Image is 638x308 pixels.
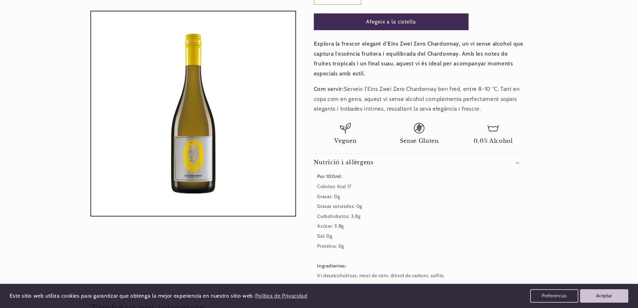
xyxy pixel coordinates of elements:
[334,137,356,144] span: Veguen
[474,137,513,144] span: 0,0% Alcohol
[314,85,344,92] strong: Com servir:
[580,289,628,303] button: Aceptar
[10,293,254,299] span: Este sitio web utiliza cookies para garantizar que obtenga la mejor experiencia en nuestro sitio ...
[530,289,578,303] button: Preferencias
[314,159,373,166] h2: Nutrició i al·lèrgens
[317,263,346,268] b: Ingredientes:
[314,40,523,77] strong: Explora la frescor elegant d'Eins Zwei Zero Chardonnay, un vi sense alcohol que captura l'essènci...
[90,11,296,217] media-gallery: Visor de la galeria
[400,137,439,144] span: Sense Gluten
[254,290,308,302] a: Política de Privacidad (opens in a new tab)
[317,173,445,278] small: Calorías: Kcal 17 Grasas: 0g Grasas saturadas: 0g Carbohidratos: 3,8g Azúcar: 3,8g Sal: 0g Proteí...
[314,84,525,114] p: Serveix l'Eins Zwei Zero Chardonnay ben fred, entre 8-10 °C. Tant en copa com en gerra, aquest vi...
[317,173,342,179] b: Por 100ml:
[314,13,469,30] button: Afegeix a la cistella
[314,154,525,172] summary: Nutrició i al·lèrgens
